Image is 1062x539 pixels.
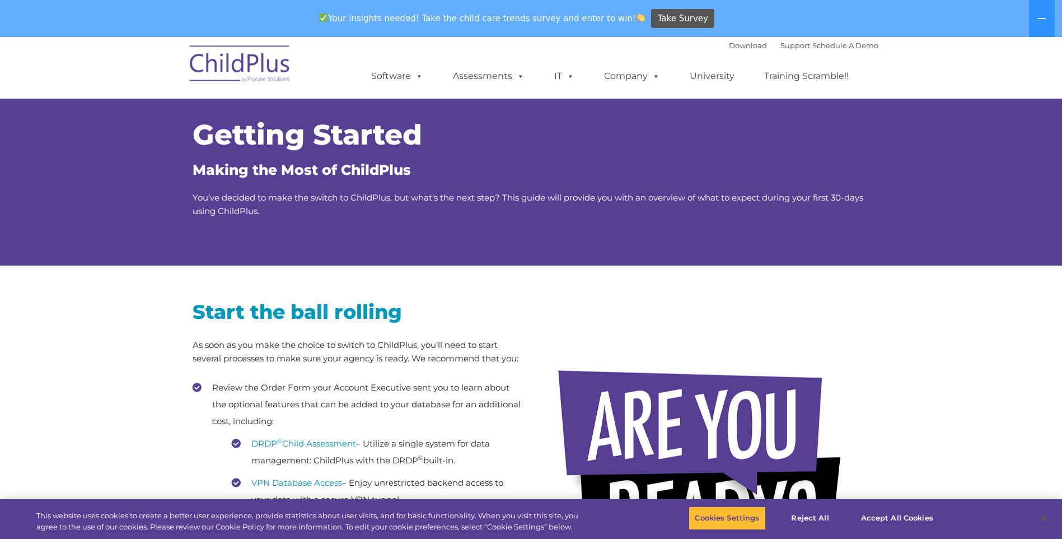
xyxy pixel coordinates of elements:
button: Close [1032,506,1056,531]
span: Your insights needed! Take the child care trends survey and enter to win! [315,7,650,29]
a: Assessments [442,65,536,87]
a: Training Scramble!! [753,65,860,87]
a: DRDP©Child Assessment [251,438,356,449]
a: Download [729,41,767,50]
p: As soon as you make the choice to switch to ChildPlus, you’ll need to start several processes to ... [193,338,523,365]
a: Software [360,65,434,87]
img: ✅ [319,13,328,22]
img: ChildPlus by Procare Solutions [184,38,296,94]
sup: © [277,437,282,445]
span: Take Survey [658,9,708,29]
h2: Start the ball rolling [193,299,523,324]
a: IT [543,65,586,87]
a: Company [593,65,671,87]
span: Making the Most of ChildPlus [193,161,411,178]
font: | [729,41,878,50]
a: Schedule A Demo [812,41,878,50]
a: University [679,65,746,87]
span: Getting Started [193,118,422,152]
a: Take Survey [651,9,714,29]
span: You’ve decided to make the switch to ChildPlus, but what’s the next step? This guide will provide... [193,192,863,216]
a: VPN Database Access [251,477,342,488]
li: – Utilize a single system for data management: ChildPlus with the DRDP built-in. [232,435,523,469]
button: Reject All [775,507,845,530]
a: Support [780,41,810,50]
img: 👏 [637,13,645,22]
li: – Enjoy unrestricted backend access to your data with a secure VPN tunnel. [232,475,523,508]
button: Cookies Settings [689,507,765,530]
button: Accept All Cookies [855,507,939,530]
sup: © [418,454,423,462]
div: This website uses cookies to create a better user experience, provide statistics about user visit... [36,510,584,532]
